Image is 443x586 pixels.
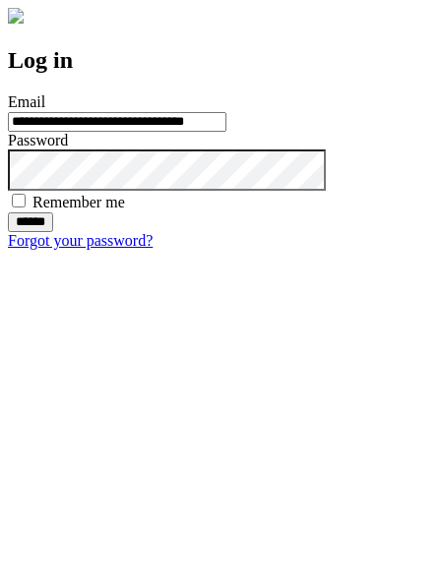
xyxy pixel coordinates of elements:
[8,8,24,24] img: logo-4e3dc11c47720685a147b03b5a06dd966a58ff35d612b21f08c02c0306f2b779.png
[8,93,45,110] label: Email
[32,194,125,210] label: Remember me
[8,132,68,148] label: Password
[8,232,153,249] a: Forgot your password?
[8,47,435,74] h2: Log in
